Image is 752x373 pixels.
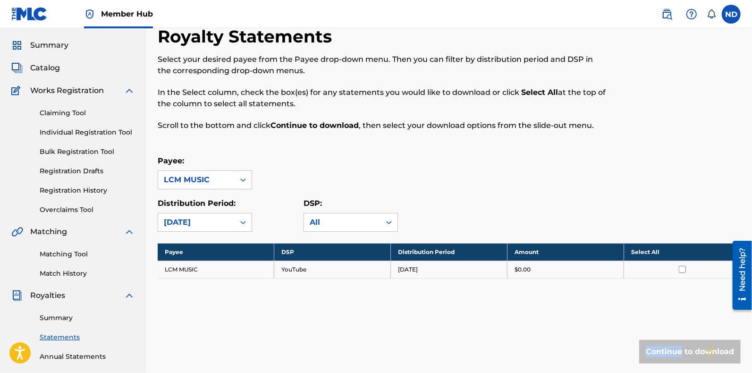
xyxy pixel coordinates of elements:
[40,147,135,157] a: Bulk Registration Tool
[158,156,184,165] label: Payee:
[30,62,60,74] span: Catalog
[521,88,558,97] strong: Select All
[515,265,531,274] p: $0.00
[124,290,135,301] img: expand
[40,352,135,362] a: Annual Statements
[270,121,359,130] strong: Continue to download
[274,243,391,261] th: DSP
[722,5,741,24] div: User Menu
[124,226,135,237] img: expand
[30,290,65,301] span: Royalties
[40,332,135,342] a: Statements
[11,85,24,96] img: Works Registration
[30,40,68,51] span: Summary
[158,199,236,208] label: Distribution Period:
[708,337,713,365] div: Drag
[40,166,135,176] a: Registration Drafts
[686,8,697,20] img: help
[158,120,607,131] p: Scroll to the bottom and click , then select your download options from the slide-out menu.
[661,8,673,20] img: search
[304,199,322,208] label: DSP:
[40,186,135,195] a: Registration History
[705,328,752,373] iframe: Chat Widget
[682,5,701,24] div: Help
[40,313,135,323] a: Summary
[11,62,60,74] a: CatalogCatalog
[158,87,607,110] p: In the Select column, check the box(es) for any statements you would like to download or click at...
[164,174,229,186] div: LCM MUSIC
[40,269,135,279] a: Match History
[310,217,375,228] div: All
[40,249,135,259] a: Matching Tool
[158,243,274,261] th: Payee
[158,26,337,47] h2: Royalty Statements
[707,9,716,19] div: Notifications
[30,85,104,96] span: Works Registration
[124,85,135,96] img: expand
[11,62,23,74] img: Catalog
[726,237,752,314] iframe: Resource Center
[30,226,67,237] span: Matching
[11,7,48,21] img: MLC Logo
[84,8,95,20] img: Top Rightsholder
[11,40,23,51] img: Summary
[274,261,391,278] td: YouTube
[101,8,153,19] span: Member Hub
[391,261,507,278] td: [DATE]
[11,40,68,51] a: SummarySummary
[40,205,135,215] a: Overclaims Tool
[40,108,135,118] a: Claiming Tool
[158,54,607,76] p: Select your desired payee from the Payee drop-down menu. Then you can filter by distribution peri...
[40,127,135,137] a: Individual Registration Tool
[658,5,676,24] a: Public Search
[624,243,741,261] th: Select All
[11,226,23,237] img: Matching
[11,290,23,301] img: Royalties
[164,217,229,228] div: [DATE]
[507,243,624,261] th: Amount
[158,261,274,278] td: LCM MUSIC
[391,243,507,261] th: Distribution Period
